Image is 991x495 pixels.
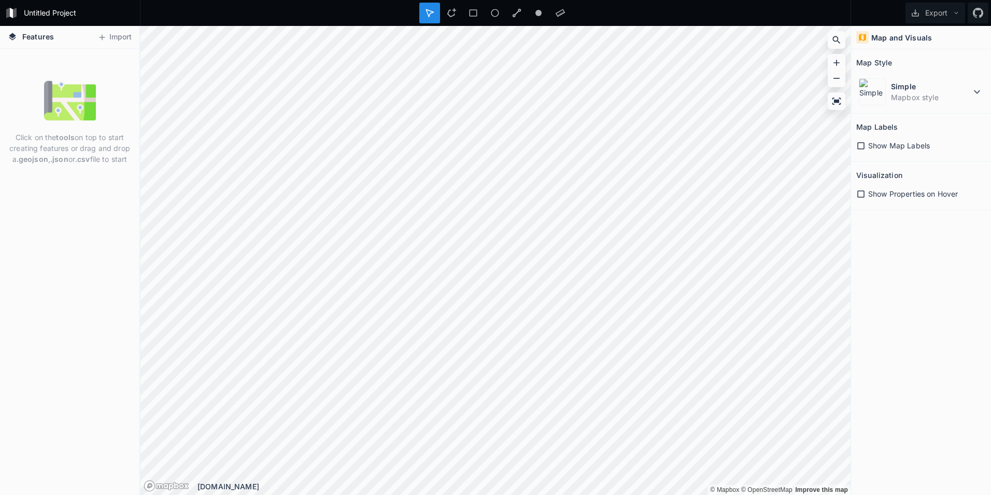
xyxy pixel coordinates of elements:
[144,480,189,492] a: Mapbox logo
[22,31,54,42] span: Features
[50,155,68,163] strong: .json
[856,119,898,135] h2: Map Labels
[868,188,958,199] span: Show Properties on Hover
[197,481,851,492] div: [DOMAIN_NAME]
[75,155,90,163] strong: .csv
[710,486,739,493] a: Mapbox
[891,92,971,103] dd: Mapbox style
[17,155,48,163] strong: .geojson
[795,486,848,493] a: Map feedback
[8,132,132,164] p: Click on the on top to start creating features or drag and drop a , or file to start
[891,81,971,92] dt: Simple
[871,32,932,43] h4: Map and Visuals
[44,75,96,127] img: empty
[741,486,792,493] a: OpenStreetMap
[856,167,902,183] h2: Visualization
[868,140,930,151] span: Show Map Labels
[56,133,75,142] strong: tools
[859,78,886,105] img: Simple
[856,54,892,71] h2: Map Style
[92,29,137,46] button: Import
[905,3,965,23] button: Export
